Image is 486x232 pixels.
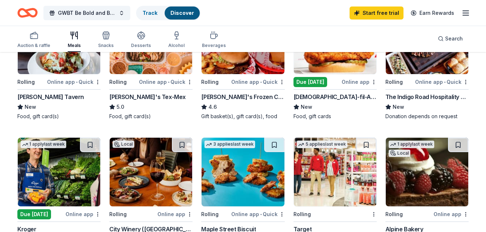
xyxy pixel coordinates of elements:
[139,77,193,86] div: Online app Quick
[68,43,81,48] div: Meals
[201,113,284,120] div: Gift basket(s), gift card(s), food
[385,93,469,101] div: The Indigo Road Hospitality Group
[109,210,127,219] div: Rolling
[342,77,377,86] div: Online app
[202,28,226,52] button: Beverages
[117,103,124,111] span: 5.0
[17,5,101,120] a: Image for Marlow's TavernLocalRollingOnline app•Quick[PERSON_NAME] TavernNewFood, gift card(s)
[385,113,469,120] div: Donation depends on request
[393,103,404,111] span: New
[58,9,116,17] span: GWBT Be Bold and BeYOUtiful Blueprint Conference
[76,79,77,85] span: •
[113,141,134,148] div: Local
[201,5,284,120] a: Image for Freddy's Frozen Custard & Steakburgers12 applieslast weekRollingOnline app•Quick[PERSON...
[389,150,410,157] div: Local
[389,141,434,148] div: 1 apply last week
[17,28,50,52] button: Auction & raffle
[131,43,151,48] div: Desserts
[131,28,151,52] button: Desserts
[21,141,66,148] div: 1 apply last week
[445,34,463,43] span: Search
[168,79,169,85] span: •
[201,78,219,86] div: Rolling
[98,28,114,52] button: Snacks
[65,210,101,219] div: Online app
[386,138,468,206] img: Image for Alpine Bakery
[136,6,200,20] button: TrackDiscover
[109,5,193,120] a: Image for Chuy's Tex-MexRollingOnline app•Quick[PERSON_NAME]'s Tex-Mex5.0Food, gift card(s)
[157,210,193,219] div: Online app
[202,138,284,206] img: Image for Maple Street Biscuit
[208,103,217,111] span: 4.6
[293,210,311,219] div: Rolling
[25,103,36,111] span: New
[110,138,192,206] img: Image for City Winery (Atlanta)
[98,43,114,48] div: Snacks
[109,93,186,101] div: [PERSON_NAME]'s Tex-Mex
[260,79,262,85] span: •
[17,209,51,219] div: Due [DATE]
[444,79,445,85] span: •
[432,31,469,46] button: Search
[415,77,469,86] div: Online app Quick
[201,210,219,219] div: Rolling
[47,77,101,86] div: Online app Quick
[293,5,377,120] a: Image for Chick-fil-A (North Druid Hills)LocalDue [DATE]Online app[DEMOGRAPHIC_DATA]-fil-A ([GEOG...
[385,5,469,120] a: Image for The Indigo Road Hospitality Group2 applieslast weekRollingOnline app•QuickThe Indigo Ro...
[109,113,193,120] div: Food, gift card(s)
[17,93,84,101] div: [PERSON_NAME] Tavern
[231,77,285,86] div: Online app Quick
[297,141,347,148] div: 5 applies last week
[109,78,127,86] div: Rolling
[170,10,194,16] a: Discover
[68,28,81,52] button: Meals
[301,103,312,111] span: New
[434,210,469,219] div: Online app
[17,4,38,21] a: Home
[17,43,50,48] div: Auction & raffle
[293,113,377,120] div: Food, gift cards
[17,78,35,86] div: Rolling
[17,113,101,120] div: Food, gift card(s)
[294,138,376,206] img: Image for Target
[201,93,284,101] div: [PERSON_NAME]'s Frozen Custard & Steakburgers
[260,211,262,217] span: •
[18,138,100,206] img: Image for Kroger
[204,141,255,148] div: 3 applies last week
[293,77,327,87] div: Due [DATE]
[406,7,458,20] a: Earn Rewards
[350,7,403,20] a: Start free trial
[231,210,285,219] div: Online app Quick
[143,10,157,16] a: Track
[293,93,377,101] div: [DEMOGRAPHIC_DATA]-fil-A ([GEOGRAPHIC_DATA])
[202,43,226,48] div: Beverages
[168,28,185,52] button: Alcohol
[385,210,403,219] div: Rolling
[43,6,130,20] button: GWBT Be Bold and BeYOUtiful Blueprint Conference
[168,43,185,48] div: Alcohol
[385,78,403,86] div: Rolling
